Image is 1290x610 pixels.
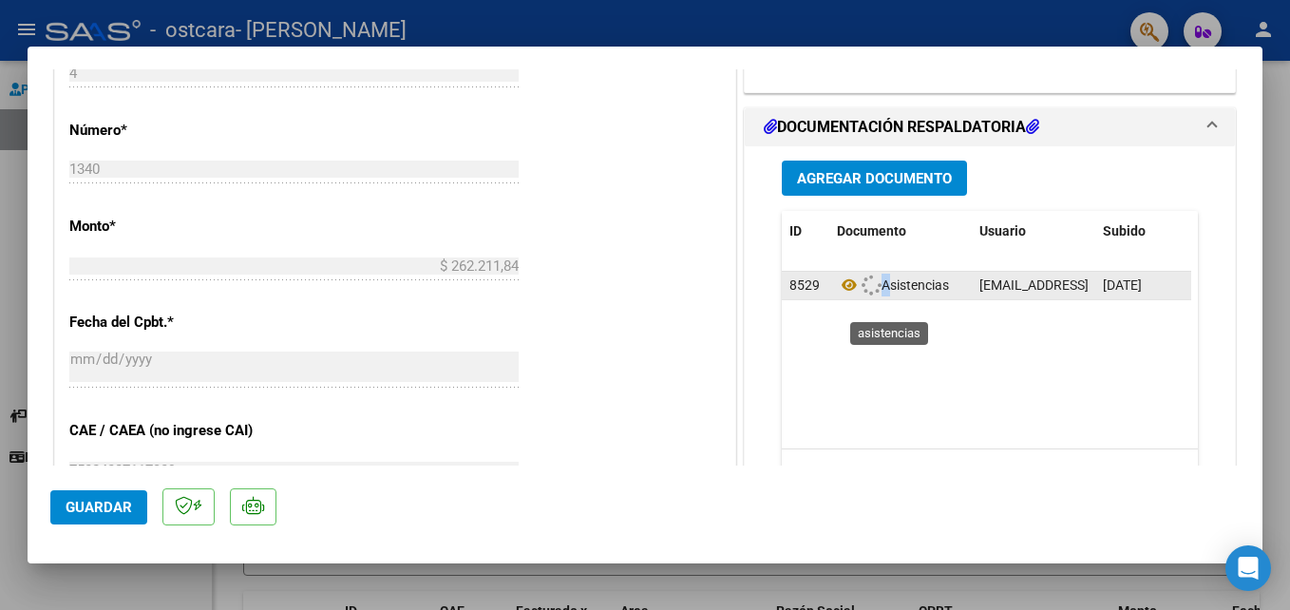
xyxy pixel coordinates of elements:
p: Monto [69,216,265,238]
span: Documento [837,223,906,238]
div: Open Intercom Messenger [1225,545,1271,591]
button: Guardar [50,490,147,524]
mat-expansion-panel-header: DOCUMENTACIÓN RESPALDATORIA [745,108,1235,146]
p: CAE / CAEA (no ingrese CAI) [69,420,265,442]
p: Número [69,120,265,142]
span: 8529 [789,277,820,293]
span: Usuario [979,223,1026,238]
datatable-header-cell: Usuario [972,211,1095,252]
datatable-header-cell: ID [782,211,829,252]
span: ID [789,223,802,238]
div: 1 total [782,449,1198,497]
span: [DATE] [1103,277,1142,293]
span: Guardar [66,499,132,516]
div: DOCUMENTACIÓN RESPALDATORIA [745,146,1235,541]
span: Asistencias [837,277,949,293]
span: Subido [1103,223,1146,238]
datatable-header-cell: Documento [829,211,972,252]
datatable-header-cell: Acción [1190,211,1285,252]
h1: DOCUMENTACIÓN RESPALDATORIA [764,116,1039,139]
p: Fecha del Cpbt. [69,312,265,334]
datatable-header-cell: Subido [1095,211,1190,252]
button: Agregar Documento [782,161,967,196]
span: Agregar Documento [797,170,952,187]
